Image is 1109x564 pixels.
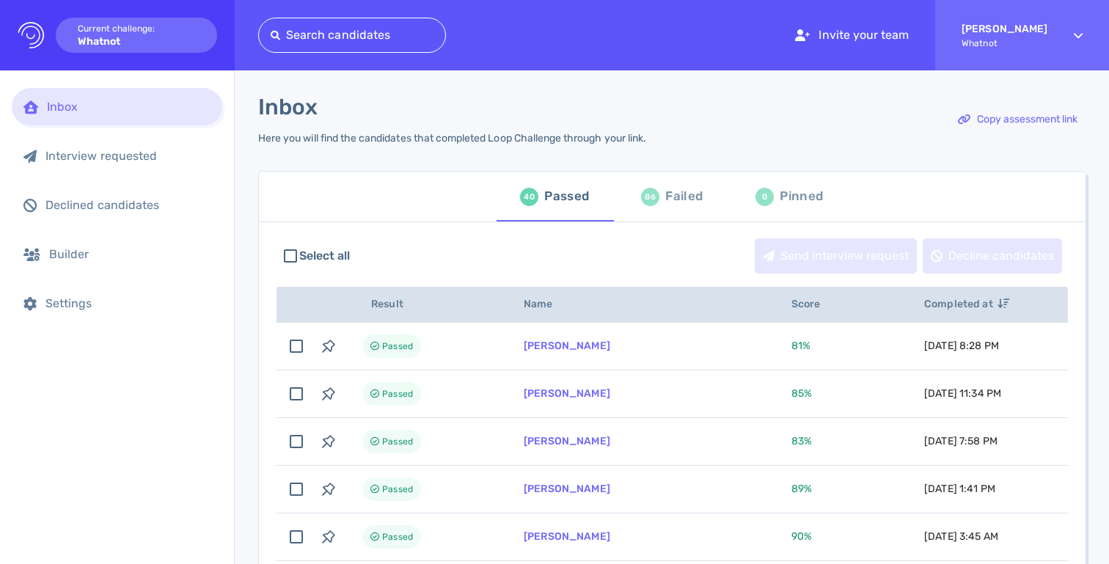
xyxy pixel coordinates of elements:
th: Result [345,287,506,323]
span: [DATE] 8:28 PM [924,340,999,352]
strong: [PERSON_NAME] [962,23,1047,35]
span: Score [791,298,837,310]
span: 89 % [791,483,812,495]
div: 0 [755,188,774,206]
span: [DATE] 11:34 PM [924,387,1001,400]
span: Passed [382,433,413,450]
span: Passed [382,480,413,498]
div: Declined candidates [45,198,211,212]
div: Send interview request [755,239,916,273]
div: Interview requested [45,149,211,163]
div: Builder [49,247,211,261]
span: [DATE] 1:41 PM [924,483,995,495]
div: Settings [45,296,211,310]
button: Send interview request [755,238,917,274]
div: Decline candidates [923,239,1061,273]
span: Completed at [924,298,1009,310]
div: Inbox [47,100,211,114]
div: 40 [520,188,538,206]
span: 85 % [791,387,812,400]
span: Name [524,298,569,310]
a: [PERSON_NAME] [524,340,610,352]
h1: Inbox [258,94,318,120]
span: [DATE] 3:45 AM [924,530,998,543]
div: Failed [665,186,703,208]
a: [PERSON_NAME] [524,530,610,543]
div: Passed [544,186,589,208]
button: Decline candidates [923,238,1062,274]
button: Copy assessment link [950,102,1086,137]
div: Pinned [780,186,823,208]
span: [DATE] 7:58 PM [924,435,998,447]
span: Passed [382,385,413,403]
span: Passed [382,337,413,355]
span: 81 % [791,340,810,352]
span: 90 % [791,530,812,543]
div: Here you will find the candidates that completed Loop Challenge through your link. [258,132,646,144]
span: Whatnot [962,38,1047,48]
span: Select all [299,247,351,265]
span: 83 % [791,435,812,447]
span: Passed [382,528,413,546]
a: [PERSON_NAME] [524,435,610,447]
a: [PERSON_NAME] [524,387,610,400]
div: 86 [641,188,659,206]
div: Copy assessment link [951,103,1085,136]
a: [PERSON_NAME] [524,483,610,495]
